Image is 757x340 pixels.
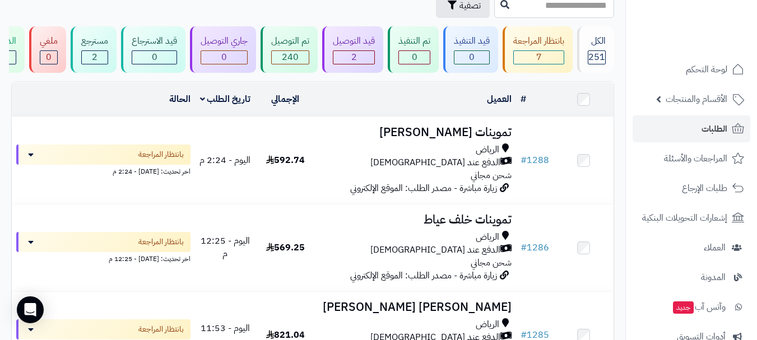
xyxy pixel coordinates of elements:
span: العملاء [704,240,726,255]
a: المراجعات والأسئلة [633,145,750,172]
span: # [521,153,527,167]
img: logo-2.png [681,26,746,49]
span: # [521,241,527,254]
a: تم التنفيذ 0 [386,26,441,73]
span: طلبات الإرجاع [682,180,727,196]
span: شحن مجاني [471,169,512,182]
span: زيارة مباشرة - مصدر الطلب: الموقع الإلكتروني [350,269,497,282]
span: الأقسام والمنتجات [666,91,727,107]
span: 0 [221,50,227,64]
div: قيد الاسترجاع [132,35,177,48]
div: بانتظار المراجعة [513,35,564,48]
a: الطلبات [633,115,750,142]
div: 0 [40,51,57,64]
div: قيد التنفيذ [454,35,490,48]
span: 0 [46,50,52,64]
span: شحن مجاني [471,256,512,269]
span: 240 [282,50,299,64]
span: المراجعات والأسئلة [664,151,727,166]
span: المدونة [701,269,726,285]
span: زيارة مباشرة - مصدر الطلب: الموقع الإلكتروني [350,181,497,195]
span: 592.74 [266,153,305,167]
h3: [PERSON_NAME] [PERSON_NAME] [320,301,512,314]
span: بانتظار المراجعة [138,324,184,335]
span: الدفع عند [DEMOGRAPHIC_DATA] [370,244,500,257]
a: #1288 [521,153,549,167]
span: 0 [412,50,417,64]
a: مسترجع 2 [68,26,119,73]
span: 7 [536,50,542,64]
a: #1286 [521,241,549,254]
a: لوحة التحكم [633,56,750,83]
div: قيد التوصيل [333,35,375,48]
a: تم التوصيل 240 [258,26,320,73]
span: 251 [588,50,605,64]
span: الدفع عند [DEMOGRAPHIC_DATA] [370,156,500,169]
span: الطلبات [702,121,727,137]
a: إشعارات التحويلات البنكية [633,204,750,231]
span: اليوم - 12:25 م [201,234,250,260]
div: 0 [201,51,247,64]
div: ملغي [40,35,58,48]
span: الرياض [476,143,499,156]
span: 0 [152,50,157,64]
div: 0 [399,51,430,64]
span: جديد [673,301,694,314]
span: إشعارات التحويلات البنكية [642,210,727,226]
a: قيد التنفيذ 0 [441,26,500,73]
a: بانتظار المراجعة 7 [500,26,575,73]
a: الإجمالي [271,92,299,106]
a: الكل251 [575,26,616,73]
span: 0 [469,50,475,64]
span: 569.25 [266,241,305,254]
div: 0 [454,51,489,64]
a: قيد الاسترجاع 0 [119,26,188,73]
div: 240 [272,51,309,64]
a: العملاء [633,234,750,261]
div: 2 [82,51,108,64]
span: بانتظار المراجعة [138,236,184,248]
a: المدونة [633,264,750,291]
div: Open Intercom Messenger [17,296,44,323]
div: اخر تحديث: [DATE] - 12:25 م [16,252,191,264]
a: وآتس آبجديد [633,294,750,320]
a: العميل [487,92,512,106]
span: الرياض [476,318,499,331]
a: # [521,92,526,106]
span: لوحة التحكم [686,62,727,77]
div: جاري التوصيل [201,35,248,48]
a: الحالة [169,92,191,106]
a: ملغي 0 [27,26,68,73]
span: وآتس آب [672,299,726,315]
a: تاريخ الطلب [200,92,251,106]
div: 2 [333,51,374,64]
h3: تموينات خلف عياط [320,213,512,226]
div: اخر تحديث: [DATE] - 2:24 م [16,165,191,176]
div: 7 [514,51,564,64]
span: اليوم - 2:24 م [199,153,250,167]
div: الكل [588,35,606,48]
span: 2 [92,50,97,64]
span: 2 [351,50,357,64]
a: قيد التوصيل 2 [320,26,386,73]
a: جاري التوصيل 0 [188,26,258,73]
h3: تموينات [PERSON_NAME] [320,126,512,139]
div: تم التوصيل [271,35,309,48]
div: تم التنفيذ [398,35,430,48]
span: الرياض [476,231,499,244]
div: مسترجع [81,35,108,48]
span: بانتظار المراجعة [138,149,184,160]
div: 0 [132,51,177,64]
a: طلبات الإرجاع [633,175,750,202]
